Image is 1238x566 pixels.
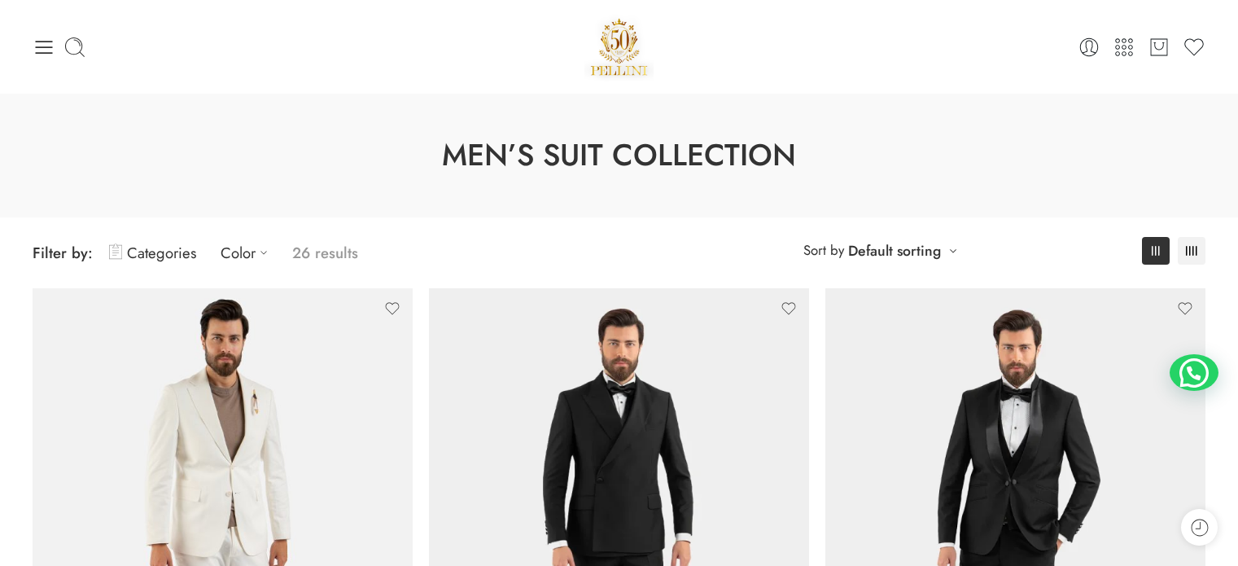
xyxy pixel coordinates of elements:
[1078,36,1100,59] a: Login / Register
[33,242,93,264] span: Filter by:
[584,12,654,81] img: Pellini
[292,234,358,272] p: 26 results
[109,234,196,272] a: Categories
[1183,36,1205,59] a: Wishlist
[1148,36,1170,59] a: Cart
[848,239,941,262] a: Default sorting
[221,234,276,272] a: Color
[41,134,1197,177] h1: Men’s Suit Collection
[584,12,654,81] a: Pellini -
[803,237,844,264] span: Sort by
